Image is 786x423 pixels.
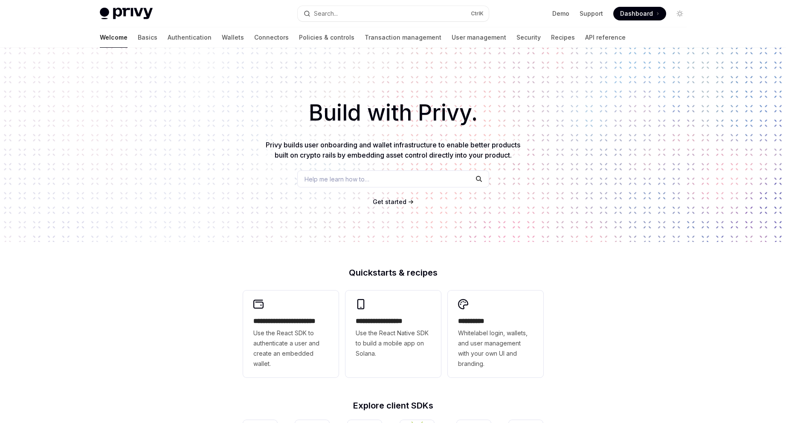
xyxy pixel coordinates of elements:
span: Dashboard [620,9,653,18]
a: Demo [552,9,569,18]
a: Wallets [222,27,244,48]
h2: Quickstarts & recipes [243,268,543,277]
span: Whitelabel login, wallets, and user management with your own UI and branding. [458,328,533,369]
a: Connectors [254,27,289,48]
div: Search... [314,9,338,19]
span: Privy builds user onboarding and wallet infrastructure to enable better products built on crypto ... [266,141,520,159]
a: Get started [373,198,406,206]
a: User management [452,27,506,48]
a: **** *****Whitelabel login, wallets, and user management with your own UI and branding. [448,291,543,377]
span: Help me learn how to… [305,175,369,184]
a: Dashboard [613,7,666,20]
h2: Explore client SDKs [243,401,543,410]
button: Search...CtrlK [298,6,489,21]
a: API reference [585,27,626,48]
a: Basics [138,27,157,48]
a: Transaction management [365,27,441,48]
h1: Build with Privy. [14,96,772,129]
img: light logo [100,8,153,20]
span: Ctrl K [471,10,484,17]
a: Support [580,9,603,18]
a: **** **** **** ***Use the React Native SDK to build a mobile app on Solana. [345,291,441,377]
span: Get started [373,198,406,205]
a: Authentication [168,27,212,48]
span: Use the React SDK to authenticate a user and create an embedded wallet. [253,328,328,369]
button: Toggle dark mode [673,7,687,20]
a: Policies & controls [299,27,354,48]
a: Recipes [551,27,575,48]
a: Welcome [100,27,128,48]
span: Use the React Native SDK to build a mobile app on Solana. [356,328,431,359]
a: Security [516,27,541,48]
